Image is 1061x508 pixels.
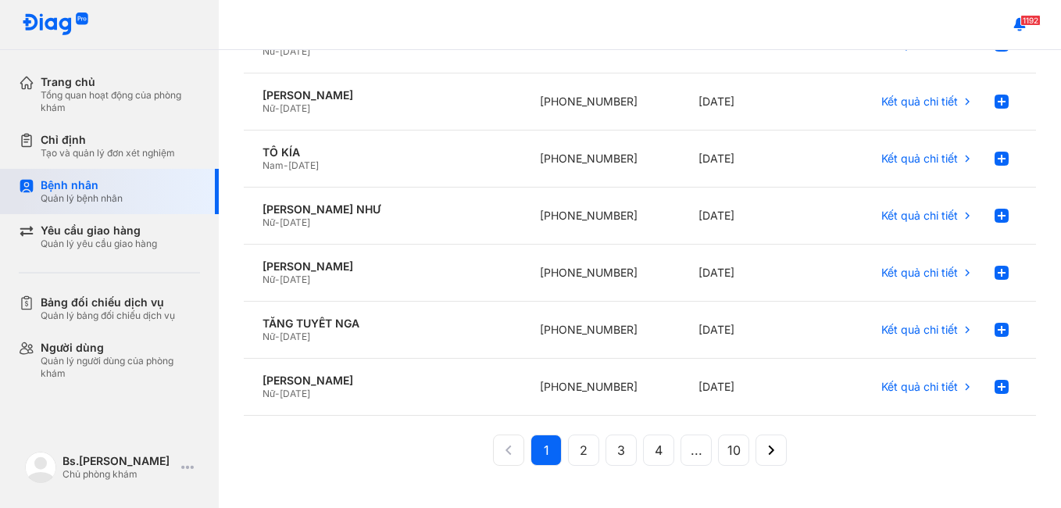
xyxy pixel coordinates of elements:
[691,441,702,460] span: ...
[1020,15,1041,26] span: 1192
[263,216,275,228] span: Nữ
[606,435,637,466] button: 3
[580,441,588,460] span: 2
[41,178,123,192] div: Bệnh nhân
[275,274,280,285] span: -
[41,238,157,250] div: Quản lý yêu cầu giao hàng
[544,441,549,460] span: 1
[521,302,680,359] div: [PHONE_NUMBER]
[655,441,663,460] span: 4
[680,73,838,131] div: [DATE]
[530,435,562,466] button: 1
[41,133,175,147] div: Chỉ định
[41,89,200,114] div: Tổng quan hoạt động của phòng khám
[41,355,200,380] div: Quản lý người dùng của phòng khám
[263,331,275,342] span: Nữ
[63,454,175,468] div: Bs.[PERSON_NAME]
[263,202,502,216] div: [PERSON_NAME] NHƯ
[643,435,674,466] button: 4
[881,380,958,394] span: Kết quả chi tiết
[63,468,175,481] div: Chủ phòng khám
[288,159,319,171] span: [DATE]
[727,441,741,460] span: 10
[280,102,310,114] span: [DATE]
[568,435,599,466] button: 2
[275,216,280,228] span: -
[263,88,502,102] div: [PERSON_NAME]
[521,359,680,416] div: [PHONE_NUMBER]
[718,435,749,466] button: 10
[263,317,502,331] div: TĂNG TUYẾT NGA
[263,159,284,171] span: Nam
[681,435,712,466] button: ...
[680,302,838,359] div: [DATE]
[280,388,310,399] span: [DATE]
[617,441,625,460] span: 3
[680,359,838,416] div: [DATE]
[263,102,275,114] span: Nữ
[280,45,310,57] span: [DATE]
[263,374,502,388] div: [PERSON_NAME]
[881,266,958,280] span: Kết quả chi tiết
[521,245,680,302] div: [PHONE_NUMBER]
[263,388,275,399] span: Nữ
[680,245,838,302] div: [DATE]
[263,45,275,57] span: Nữ
[280,274,310,285] span: [DATE]
[263,145,502,159] div: TÔ KÍA
[680,188,838,245] div: [DATE]
[41,341,200,355] div: Người dùng
[41,75,200,89] div: Trang chủ
[41,309,175,322] div: Quản lý bảng đối chiếu dịch vụ
[41,224,157,238] div: Yêu cầu giao hàng
[263,274,275,285] span: Nữ
[41,192,123,205] div: Quản lý bệnh nhân
[521,131,680,188] div: [PHONE_NUMBER]
[280,331,310,342] span: [DATE]
[881,323,958,337] span: Kết quả chi tiết
[280,216,310,228] span: [DATE]
[263,259,502,274] div: [PERSON_NAME]
[521,188,680,245] div: [PHONE_NUMBER]
[275,102,280,114] span: -
[275,331,280,342] span: -
[284,159,288,171] span: -
[275,388,280,399] span: -
[41,295,175,309] div: Bảng đối chiếu dịch vụ
[25,452,56,483] img: logo
[22,13,89,37] img: logo
[521,73,680,131] div: [PHONE_NUMBER]
[881,152,958,166] span: Kết quả chi tiết
[41,147,175,159] div: Tạo và quản lý đơn xét nghiệm
[881,95,958,109] span: Kết quả chi tiết
[275,45,280,57] span: -
[680,131,838,188] div: [DATE]
[881,209,958,223] span: Kết quả chi tiết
